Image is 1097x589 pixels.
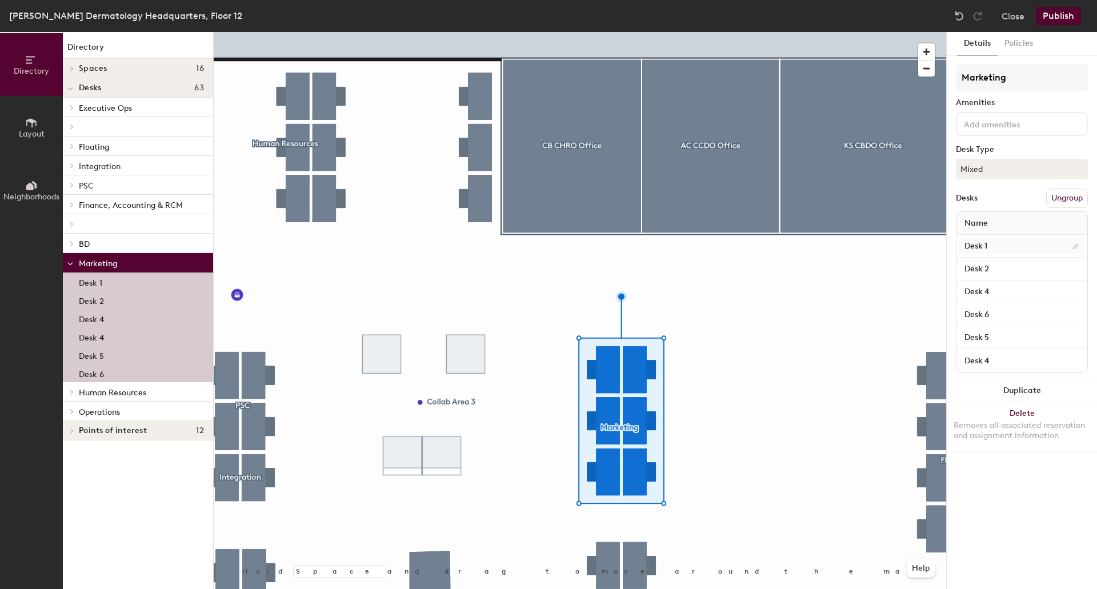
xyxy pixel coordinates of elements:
[959,330,1085,346] input: Unnamed desk
[194,83,204,93] span: 63
[954,10,965,22] img: Undo
[954,420,1090,441] div: Removes all associated reservation and assignment information
[79,293,104,306] p: Desk 2
[956,159,1088,179] button: Mixed
[1046,189,1088,208] button: Ungroup
[79,330,104,343] p: Desk 4
[79,201,183,210] span: Finance, Accounting & RCM
[947,379,1097,402] button: Duplicate
[79,259,117,269] span: Marketing
[79,162,121,171] span: Integration
[959,307,1085,323] input: Unnamed desk
[79,181,94,191] span: PSC
[79,103,132,113] span: Executive Ops
[79,388,146,398] span: Human Resources
[79,407,120,417] span: Operations
[957,32,998,55] button: Details
[972,10,983,22] img: Redo
[19,129,45,139] span: Layout
[1002,7,1024,25] button: Close
[956,145,1088,154] div: Desk Type
[1036,7,1081,25] button: Publish
[947,402,1097,452] button: DeleteRemoves all associated reservation and assignment information
[959,352,1085,368] input: Unnamed desk
[907,559,935,578] button: Help
[79,366,104,379] p: Desk 6
[14,66,49,76] span: Directory
[196,64,204,73] span: 16
[3,192,59,202] span: Neighborhoods
[79,83,101,93] span: Desks
[998,32,1040,55] button: Policies
[959,238,1085,254] input: Unnamed desk
[79,426,147,435] span: Points of interest
[196,426,204,435] span: 12
[959,284,1085,300] input: Unnamed desk
[956,98,1088,107] div: Amenities
[79,311,104,324] p: Desk 4
[959,261,1085,277] input: Unnamed desk
[79,239,90,249] span: BD
[63,41,213,59] h1: Directory
[962,117,1064,130] input: Add amenities
[9,9,242,23] div: [PERSON_NAME] Dermatology Headquarters, Floor 12
[79,348,104,361] p: Desk 5
[79,142,109,152] span: Floating
[79,275,102,288] p: Desk 1
[959,213,994,234] span: Name
[956,194,978,203] div: Desks
[79,64,107,73] span: Spaces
